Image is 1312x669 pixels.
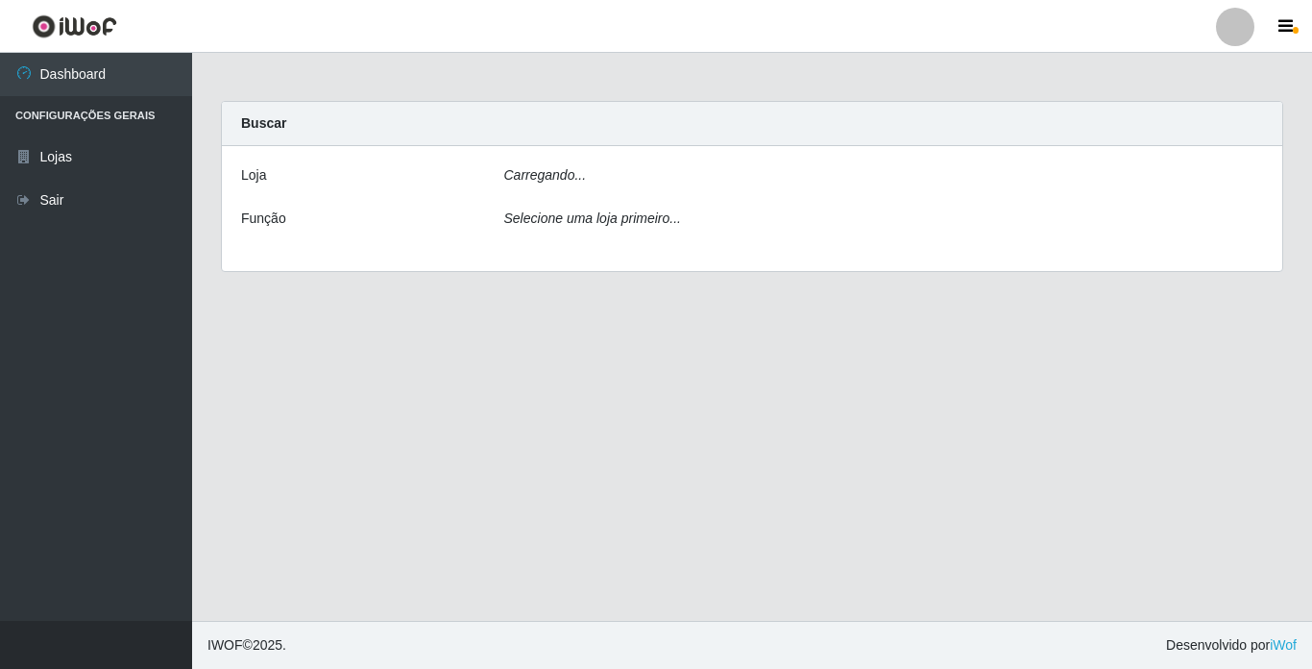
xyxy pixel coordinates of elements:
[241,209,286,229] label: Função
[241,115,286,131] strong: Buscar
[504,211,681,226] i: Selecione uma loja primeiro...
[1270,637,1297,653] a: iWof
[241,165,266,186] label: Loja
[32,14,117,38] img: CoreUI Logo
[207,637,243,653] span: IWOF
[207,635,286,656] span: © 2025 .
[1166,635,1297,656] span: Desenvolvido por
[504,167,587,183] i: Carregando...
